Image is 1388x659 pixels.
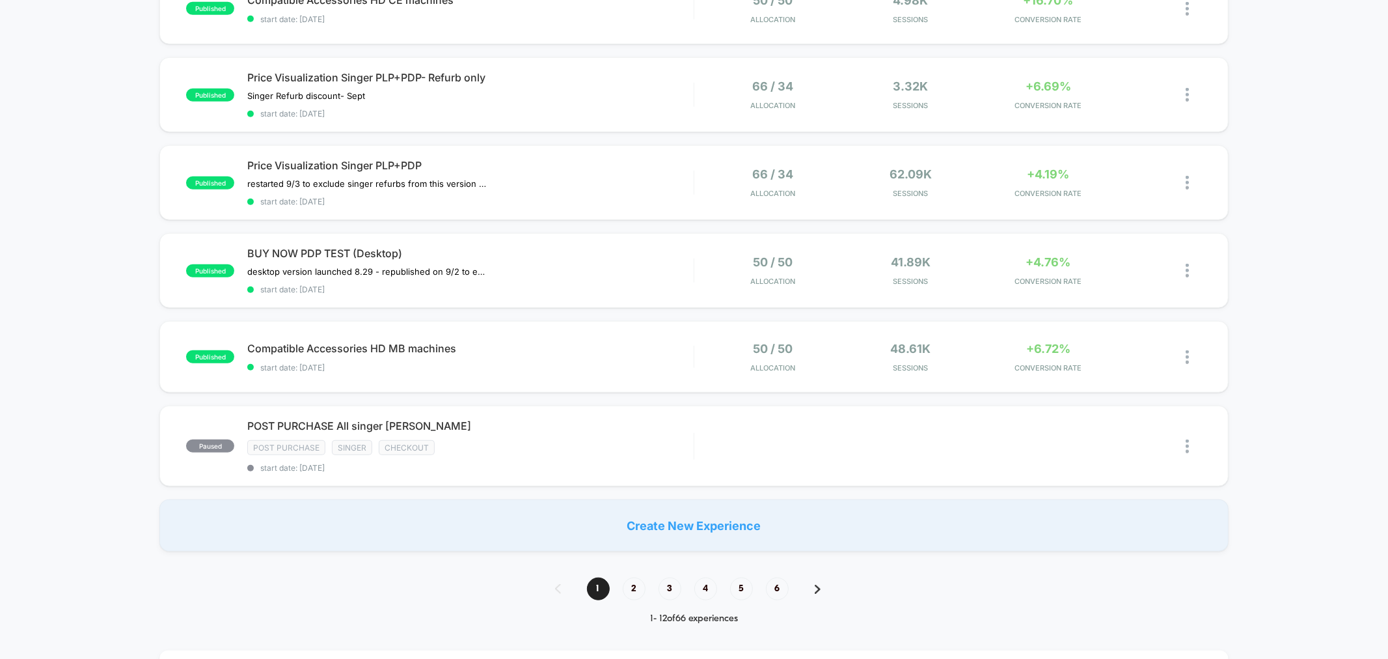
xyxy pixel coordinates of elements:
span: 50 / 50 [754,255,793,269]
span: CONVERSION RATE [983,363,1114,372]
span: start date: [DATE] [247,109,693,119]
span: Singer Refurb discount- Sept [247,91,365,101]
span: 66 / 34 [753,167,794,181]
span: 5 [730,578,753,600]
span: 48.61k [891,342,931,356]
span: 41.89k [891,255,931,269]
span: 4 [694,578,717,600]
img: close [1186,88,1189,102]
span: Compatible Accessories HD MB machines [247,342,693,355]
span: 2 [623,578,646,600]
span: restarted 9/3 to exclude singer refurbs from this version of the test [247,178,489,189]
div: 1 - 12 of 66 experiences [542,613,847,624]
span: +4.19% [1027,167,1070,181]
span: +4.76% [1026,255,1071,269]
span: 50 / 50 [754,342,793,356]
span: 6 [766,578,789,600]
img: close [1186,176,1189,189]
span: published [186,89,234,102]
span: POST PURCHASE All singer [PERSON_NAME] [247,419,693,432]
span: published [186,176,234,189]
span: +6.69% [1026,79,1071,93]
span: Sessions [845,277,977,286]
span: Sessions [845,101,977,110]
span: published [186,2,234,15]
span: CONVERSION RATE [983,189,1114,198]
img: close [1186,440,1189,453]
span: Price Visualization Singer PLP+PDP [247,159,693,172]
span: published [186,264,234,277]
img: close [1186,264,1189,277]
span: +6.72% [1026,342,1070,356]
span: 3.32k [893,79,929,93]
img: close [1186,2,1189,16]
img: pagination forward [815,585,821,594]
span: 1 [587,578,610,600]
span: Post Purchase [247,440,325,455]
div: Create New Experience [159,499,1228,552]
span: 62.09k [890,167,932,181]
img: close [1186,350,1189,364]
span: CONVERSION RATE [983,15,1114,24]
span: Allocation [751,363,796,372]
span: BUY NOW PDP TEST (Desktop) [247,247,693,260]
span: CONVERSION RATE [983,101,1114,110]
span: start date: [DATE] [247,197,693,206]
span: Sessions [845,363,977,372]
span: Price Visualization Singer PLP+PDP- Refurb only [247,71,693,84]
span: published [186,350,234,363]
span: Allocation [751,189,796,198]
span: paused [186,440,234,453]
span: start date: [DATE] [247,14,693,24]
span: 66 / 34 [753,79,794,93]
span: desktop version launched 8.29﻿ - republished on 9/2 to ensure OOS products dont show the buy now ... [247,266,489,277]
span: Sessions [845,15,977,24]
span: start date: [DATE] [247,363,693,372]
span: 3 [659,578,681,600]
span: CONVERSION RATE [983,277,1114,286]
span: Sessions [845,189,977,198]
span: checkout [379,440,435,455]
span: Singer [332,440,372,455]
span: start date: [DATE] [247,463,693,473]
span: Allocation [751,101,796,110]
span: Allocation [751,15,796,24]
span: Allocation [751,277,796,286]
span: start date: [DATE] [247,285,693,294]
